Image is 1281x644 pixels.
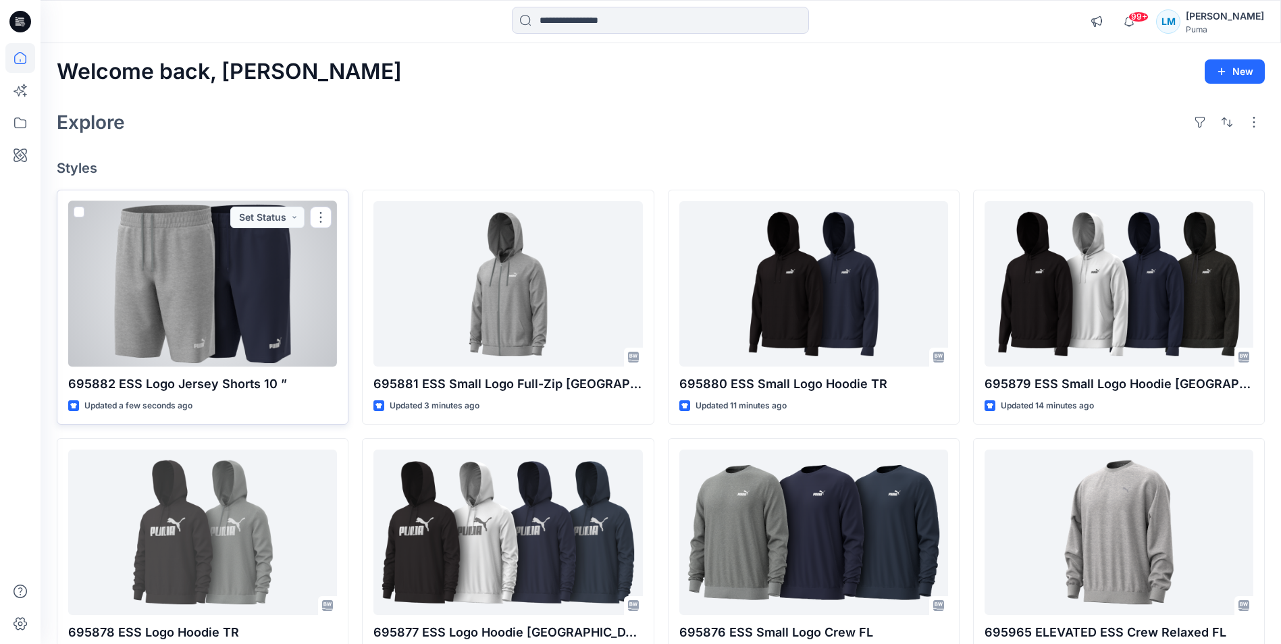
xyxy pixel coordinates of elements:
[373,450,642,615] a: 695877 ESS Logo Hoodie FL
[679,201,948,367] a: 695880 ESS Small Logo Hoodie TR
[68,623,337,642] p: 695878 ESS Logo Hoodie TR
[679,450,948,615] a: 695876 ESS Small Logo Crew FL
[985,450,1253,615] a: 695965 ELEVATED ESS Crew Relaxed FL
[1186,24,1264,34] div: Puma
[57,160,1265,176] h4: Styles
[57,111,125,133] h2: Explore
[679,375,948,394] p: 695880 ESS Small Logo Hoodie TR
[57,59,402,84] h2: Welcome back, [PERSON_NAME]
[68,450,337,615] a: 695878 ESS Logo Hoodie TR
[1156,9,1180,34] div: LM
[68,375,337,394] p: 695882 ESS Logo Jersey Shorts 10 ”
[985,375,1253,394] p: 695879 ESS Small Logo Hoodie [GEOGRAPHIC_DATA]
[84,399,192,413] p: Updated a few seconds ago
[373,201,642,367] a: 695881 ESS Small Logo Full-Zip FL
[679,623,948,642] p: 695876 ESS Small Logo Crew FL
[696,399,787,413] p: Updated 11 minutes ago
[1128,11,1149,22] span: 99+
[373,623,642,642] p: 695877 ESS Logo Hoodie [GEOGRAPHIC_DATA]
[1001,399,1094,413] p: Updated 14 minutes ago
[985,623,1253,642] p: 695965 ELEVATED ESS Crew Relaxed FL
[985,201,1253,367] a: 695879 ESS Small Logo Hoodie FL
[373,375,642,394] p: 695881 ESS Small Logo Full-Zip [GEOGRAPHIC_DATA]
[68,201,337,367] a: 695882 ESS Logo Jersey Shorts 10 ”
[390,399,479,413] p: Updated 3 minutes ago
[1205,59,1265,84] button: New
[1186,8,1264,24] div: [PERSON_NAME]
